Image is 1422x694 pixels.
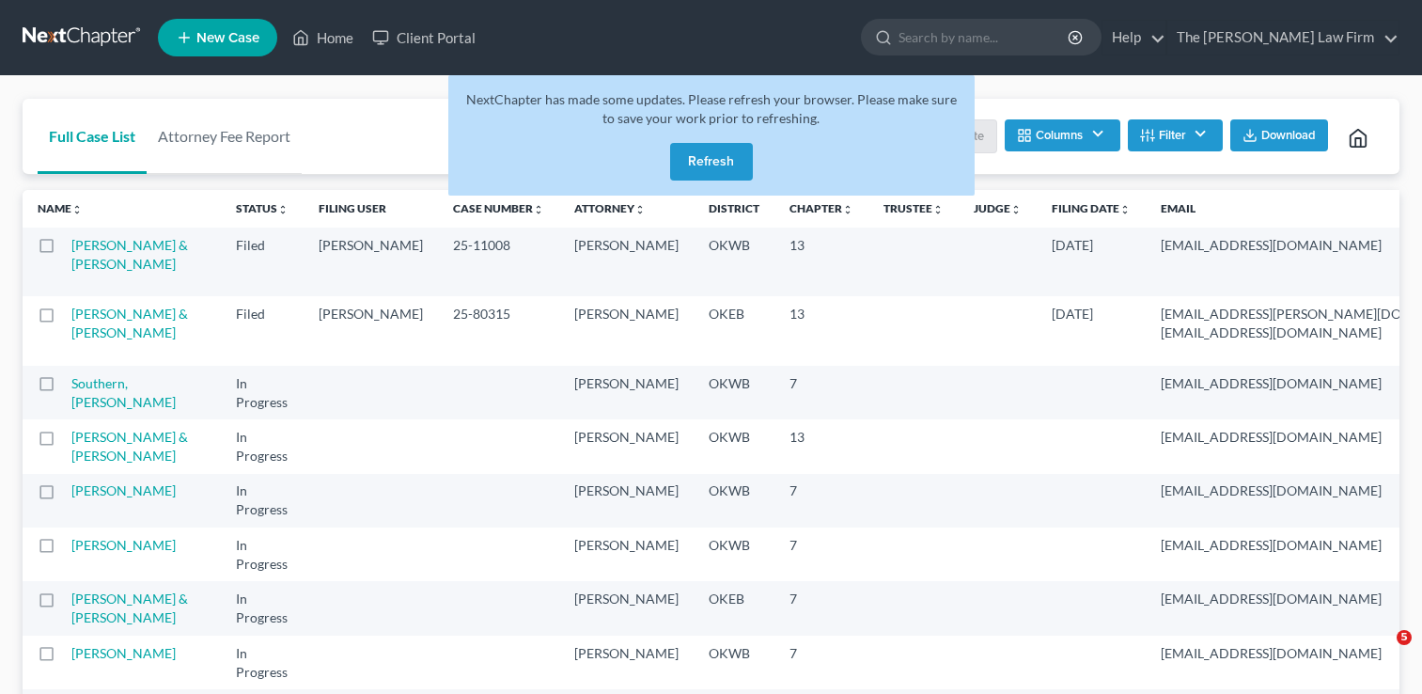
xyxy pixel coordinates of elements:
[1037,296,1146,365] td: [DATE]
[694,296,774,365] td: OKEB
[221,296,304,365] td: Filed
[1167,21,1399,55] a: The [PERSON_NAME] Law Firm
[71,306,188,340] a: [PERSON_NAME] & [PERSON_NAME]
[71,237,188,272] a: [PERSON_NAME] & [PERSON_NAME]
[694,366,774,419] td: OKWB
[1230,119,1328,151] button: Download
[559,636,694,689] td: [PERSON_NAME]
[774,228,868,296] td: 13
[694,474,774,528] td: OKWB
[1119,204,1131,215] i: unfold_more
[694,228,774,296] td: OKWB
[71,645,176,661] a: [PERSON_NAME]
[1010,204,1022,215] i: unfold_more
[559,474,694,528] td: [PERSON_NAME]
[774,581,868,635] td: 7
[71,429,188,464] a: [PERSON_NAME] & [PERSON_NAME]
[71,204,83,215] i: unfold_more
[1052,201,1131,215] a: Filing Dateunfold_more
[363,21,485,55] a: Client Portal
[196,31,259,45] span: New Case
[304,296,438,365] td: [PERSON_NAME]
[774,636,868,689] td: 7
[774,366,868,419] td: 7
[559,528,694,581] td: [PERSON_NAME]
[559,366,694,419] td: [PERSON_NAME]
[1102,21,1165,55] a: Help
[438,296,559,365] td: 25-80315
[466,91,957,126] span: NextChapter has made some updates. Please refresh your browser. Please make sure to save your wor...
[221,528,304,581] td: In Progress
[38,201,83,215] a: Nameunfold_more
[221,581,304,635] td: In Progress
[38,99,147,174] a: Full Case List
[774,474,868,528] td: 7
[1005,119,1119,151] button: Columns
[221,419,304,473] td: In Progress
[559,581,694,635] td: [PERSON_NAME]
[221,636,304,689] td: In Progress
[670,143,753,181] button: Refresh
[304,190,438,228] th: Filing User
[774,296,868,365] td: 13
[694,581,774,635] td: OKEB
[221,366,304,419] td: In Progress
[774,419,868,473] td: 13
[221,228,304,296] td: Filed
[694,636,774,689] td: OKWB
[438,228,559,296] td: 25-11008
[1397,630,1412,645] span: 5
[899,20,1070,55] input: Search by name...
[974,201,1022,215] a: Judgeunfold_more
[1128,119,1223,151] button: Filter
[236,201,289,215] a: Statusunfold_more
[694,419,774,473] td: OKWB
[694,528,774,581] td: OKWB
[559,228,694,296] td: [PERSON_NAME]
[71,482,176,498] a: [PERSON_NAME]
[221,474,304,528] td: In Progress
[304,228,438,296] td: [PERSON_NAME]
[1037,228,1146,296] td: [DATE]
[559,419,694,473] td: [PERSON_NAME]
[71,537,176,553] a: [PERSON_NAME]
[559,296,694,365] td: [PERSON_NAME]
[1261,128,1316,143] span: Download
[71,591,188,625] a: [PERSON_NAME] & [PERSON_NAME]
[283,21,363,55] a: Home
[774,528,868,581] td: 7
[71,375,176,410] a: Southern, [PERSON_NAME]
[147,99,302,174] a: Attorney Fee Report
[1358,630,1403,675] iframe: Intercom live chat
[277,204,289,215] i: unfold_more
